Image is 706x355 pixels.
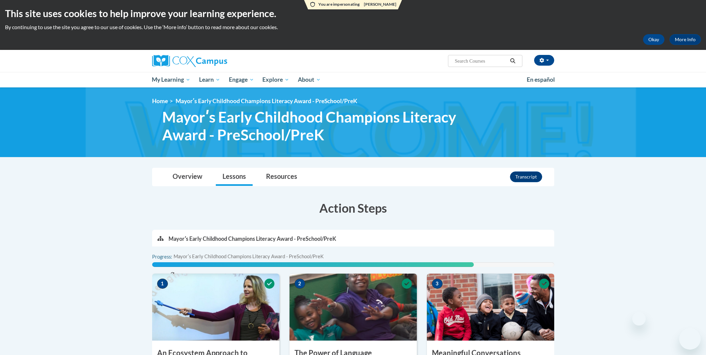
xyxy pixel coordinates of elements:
a: En español [522,73,559,87]
a: About [294,72,325,87]
span: Explore [262,76,289,84]
h3: Action Steps [152,200,554,216]
img: Cox Campus [152,55,227,67]
a: Cox Campus [152,55,279,67]
button: Okay [643,34,664,45]
span: 3 [432,279,443,289]
img: Course Image [152,274,279,341]
p: Mayorʹs Early Childhood Champions Literacy Award - PreSchool/PreK [169,235,336,242]
span: 2 [295,279,305,289]
span: Engage [229,76,254,84]
iframe: Close message [632,312,646,326]
label: Progress: [152,253,191,261]
span: Learn [199,76,220,84]
span: About [298,76,321,84]
span: Mayorʹs Early Childhood Champions Literacy Award - PreSchool/PreK [162,108,461,144]
input: Search Courses [454,57,508,65]
button: Account Settings [534,55,554,66]
span: En español [527,76,555,83]
span: My Learning [152,76,190,84]
img: Course Image [427,274,554,341]
h2: This site uses cookies to help improve your learning experience. [5,7,701,20]
span: Mayorʹs Early Childhood Champions Literacy Award - PreSchool/PreK [174,253,324,260]
div: Main menu [142,72,564,87]
span: Mayorʹs Early Childhood Champions Literacy Award - PreSchool/PreK [176,97,357,104]
iframe: Button to launch messaging window [679,328,701,350]
button: Search [508,57,518,65]
a: My Learning [148,72,195,87]
p: By continuing to use the site you agree to our use of cookies. Use the ‘More info’ button to read... [5,23,701,31]
a: Resources [259,168,304,186]
span: 1 [157,279,168,289]
a: Learn [195,72,224,87]
a: Home [152,97,168,104]
a: More Info [669,34,701,45]
a: Overview [166,168,209,186]
a: Lessons [216,168,253,186]
img: Course Image [290,274,417,341]
a: Engage [224,72,258,87]
a: Explore [258,72,294,87]
button: Transcript [510,171,542,182]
